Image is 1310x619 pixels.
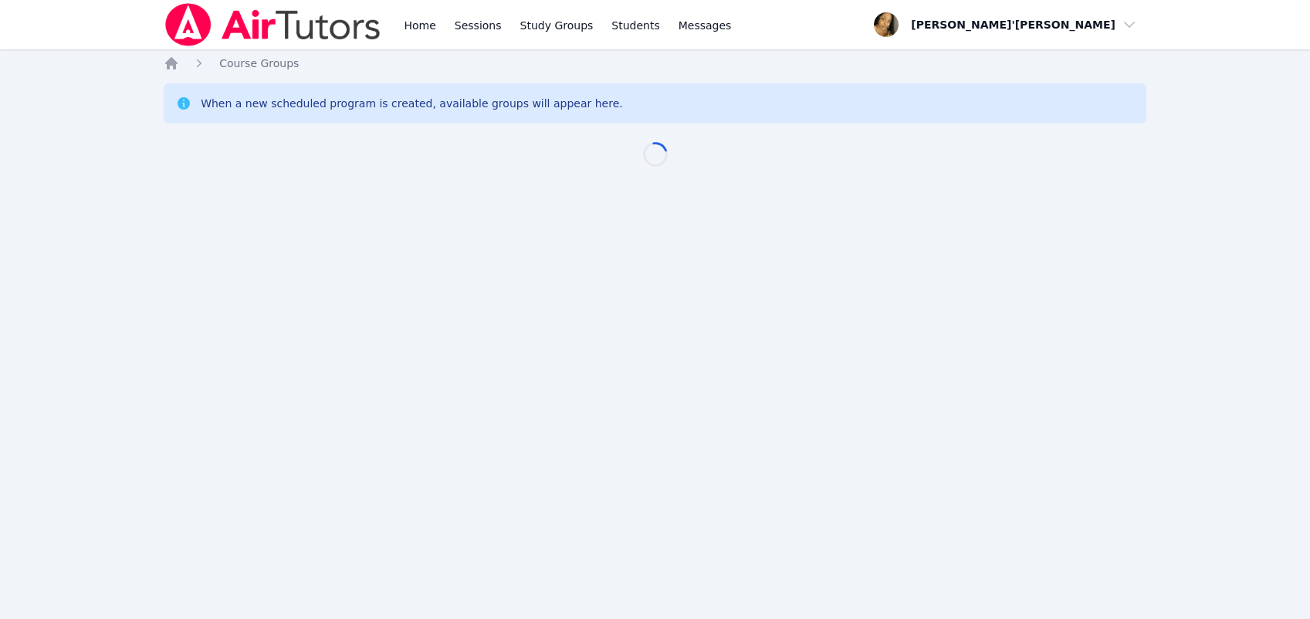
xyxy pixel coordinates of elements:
[201,96,623,111] div: When a new scheduled program is created, available groups will appear here.
[164,56,1146,71] nav: Breadcrumb
[679,18,732,33] span: Messages
[164,3,382,46] img: Air Tutors
[219,56,299,71] a: Course Groups
[219,57,299,69] span: Course Groups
